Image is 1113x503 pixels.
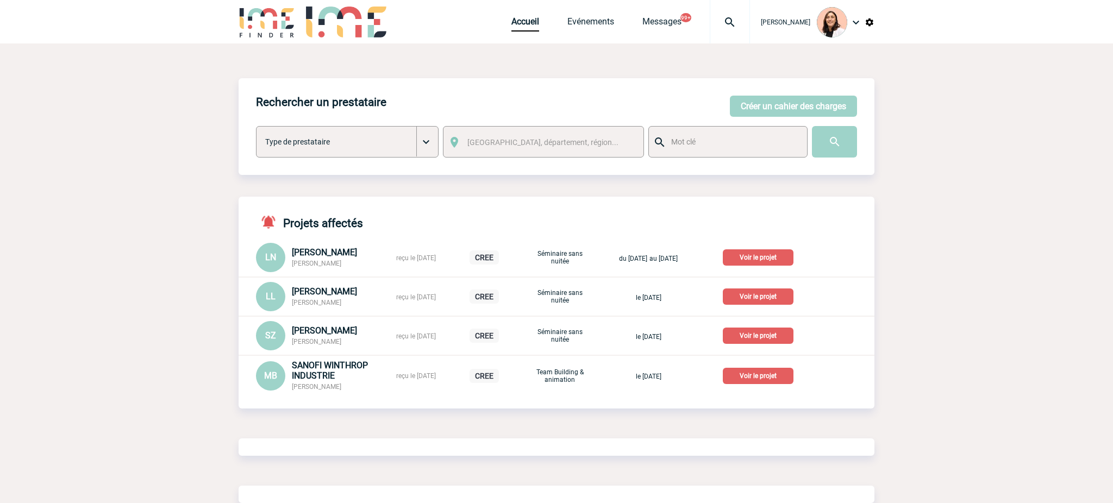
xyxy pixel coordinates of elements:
[642,16,681,32] a: Messages
[292,299,341,306] span: [PERSON_NAME]
[812,126,857,158] input: Submit
[264,370,277,381] span: MB
[636,333,661,341] span: le [DATE]
[723,368,793,384] p: Voir le projet
[467,138,618,147] span: [GEOGRAPHIC_DATA], département, région...
[533,328,587,343] p: Séminaire sans nuitée
[723,328,793,344] p: Voir le projet
[723,370,798,380] a: Voir le projet
[723,291,798,301] a: Voir le projet
[680,13,691,22] button: 99+
[260,214,283,230] img: notifications-active-24-px-r.png
[636,294,661,301] span: le [DATE]
[723,252,798,262] a: Voir le projet
[292,247,357,257] span: [PERSON_NAME]
[761,18,810,26] span: [PERSON_NAME]
[470,250,499,265] p: CREE
[470,329,499,343] p: CREE
[396,332,436,340] span: reçu le [DATE]
[470,290,499,304] p: CREE
[265,252,276,262] span: LN
[723,249,793,266] p: Voir le projet
[292,338,341,345] span: [PERSON_NAME]
[619,255,647,262] span: du [DATE]
[636,373,661,380] span: le [DATE]
[533,250,587,265] p: Séminaire sans nuitée
[292,383,341,391] span: [PERSON_NAME]
[533,368,587,383] p: Team Building & animation
[470,369,499,383] p: CREE
[723,288,793,305] p: Voir le projet
[256,214,363,230] h4: Projets affectés
[292,360,368,381] span: SANOFI WINTHROP INDUSTRIE
[265,330,276,341] span: SZ
[396,293,436,301] span: reçu le [DATE]
[396,372,436,380] span: reçu le [DATE]
[817,7,847,37] img: 129834-0.png
[266,291,276,301] span: LL
[668,135,797,149] input: Mot clé
[292,260,341,267] span: [PERSON_NAME]
[396,254,436,262] span: reçu le [DATE]
[511,16,539,32] a: Accueil
[292,325,357,336] span: [PERSON_NAME]
[533,289,587,304] p: Séminaire sans nuitée
[567,16,614,32] a: Evénements
[723,330,798,340] a: Voir le projet
[292,286,357,297] span: [PERSON_NAME]
[649,255,678,262] span: au [DATE]
[239,7,295,37] img: IME-Finder
[256,96,386,109] h4: Rechercher un prestataire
